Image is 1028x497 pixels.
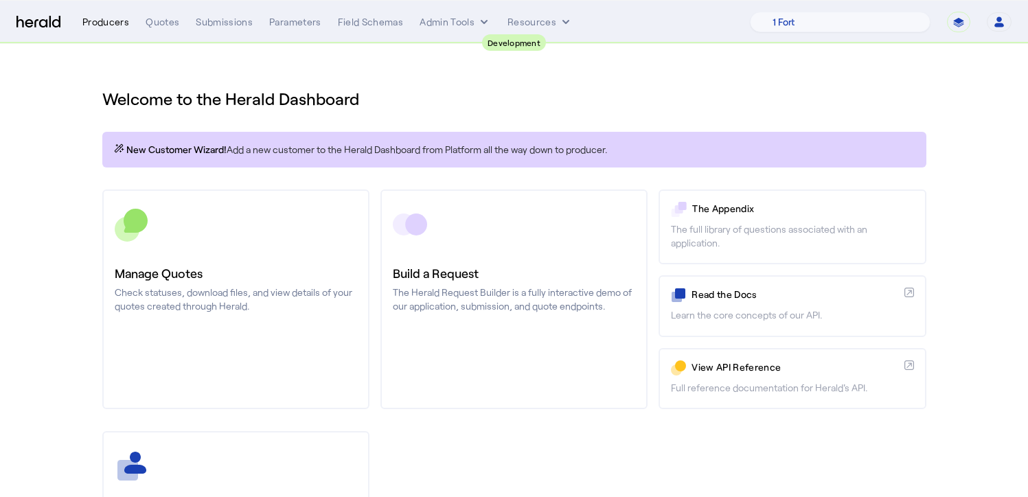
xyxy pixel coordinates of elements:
p: The Appendix [692,202,913,216]
p: Check statuses, download files, and view details of your quotes created through Herald. [115,286,357,313]
p: The Herald Request Builder is a fully interactive demo of our application, submission, and quote ... [393,286,635,313]
h3: Build a Request [393,264,635,283]
div: Development [482,34,546,51]
div: Quotes [146,15,179,29]
p: Add a new customer to the Herald Dashboard from Platform all the way down to producer. [113,143,915,157]
h3: Manage Quotes [115,264,357,283]
p: The full library of questions associated with an application. [671,222,913,250]
div: Field Schemas [338,15,404,29]
p: Read the Docs [692,288,898,301]
div: Producers [82,15,129,29]
a: Read the DocsLearn the core concepts of our API. [659,275,926,336]
a: View API ReferenceFull reference documentation for Herald's API. [659,348,926,409]
a: Build a RequestThe Herald Request Builder is a fully interactive demo of our application, submiss... [380,189,648,409]
div: Parameters [269,15,321,29]
a: Manage QuotesCheck statuses, download files, and view details of your quotes created through Herald. [102,189,369,409]
img: Herald Logo [16,16,60,29]
button: Resources dropdown menu [507,15,573,29]
p: Full reference documentation for Herald's API. [671,381,913,395]
div: Submissions [196,15,253,29]
span: New Customer Wizard! [126,143,227,157]
h1: Welcome to the Herald Dashboard [102,88,926,110]
button: internal dropdown menu [420,15,491,29]
p: Learn the core concepts of our API. [671,308,913,322]
a: The AppendixThe full library of questions associated with an application. [659,189,926,264]
p: View API Reference [692,360,898,374]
